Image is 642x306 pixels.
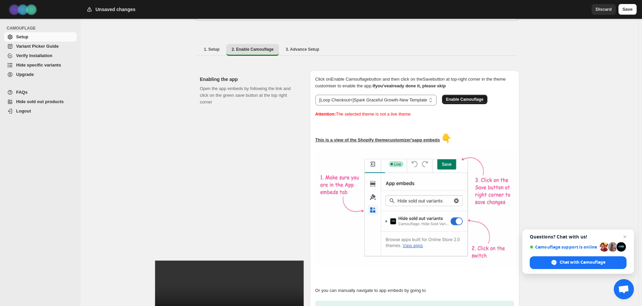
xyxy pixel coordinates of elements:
span: Variant Picker Guide [16,44,58,49]
span: 👇 [441,133,452,143]
span: CAMOUFLAGE [7,26,77,31]
span: Hide sold out products [16,99,64,104]
span: Hide specific variants [16,62,61,68]
span: Save [623,6,633,13]
a: Setup [4,32,77,42]
b: Attention: [315,112,336,117]
a: Logout [4,106,77,116]
span: Discard [596,6,612,13]
span: 1. Setup [204,47,220,52]
a: FAQs [4,88,77,97]
img: camouflage-enable [315,149,517,266]
a: Hide specific variants [4,60,77,70]
h2: Unsaved changes [95,6,135,13]
a: Upgrade [4,70,77,79]
span: 2. Enable Camouflage [232,47,274,52]
u: This is a view of the Shopify theme customizer's app embeds [315,137,440,142]
span: Enable Camouflage [446,97,483,102]
button: Enable Camouflage [442,95,487,104]
span: Chat with Camouflage [560,259,605,265]
span: Setup [16,34,28,39]
b: If you've already done it, please skip [372,83,446,88]
span: Camouflage support is online [530,245,597,250]
button: Discard [592,4,616,15]
a: Open chat [614,279,634,299]
span: FAQs [16,90,28,95]
span: 3. Advance Setup [286,47,319,52]
span: Chat with Camouflage [530,256,627,269]
a: Verify Installation [4,51,77,60]
a: Enable Camouflage [442,97,487,102]
p: Click on Enable Camouflage button and then click on the Save button at top-right corner in the th... [315,76,514,89]
p: Or you can manually navigate to app embeds by going to [315,287,514,294]
span: Verify Installation [16,53,52,58]
button: Save [618,4,637,15]
a: Variant Picker Guide [4,42,77,51]
p: The selected theme is not a live theme [315,111,514,118]
span: Logout [16,108,31,114]
h2: Enabling the app [200,76,299,83]
a: Hide sold out products [4,97,77,106]
span: Upgrade [16,72,34,77]
span: Questions? Chat with us! [530,234,627,239]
